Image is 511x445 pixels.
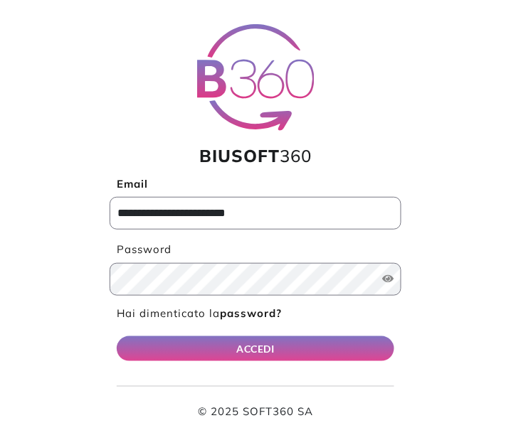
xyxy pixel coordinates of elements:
button: ACCEDI [117,336,394,361]
label: Password [110,242,401,258]
b: password? [220,306,282,320]
b: Email [117,177,148,191]
span: BIUSOFT [199,145,280,166]
p: © 2025 SOFT360 SA [117,404,394,421]
a: Hai dimenticato lapassword? [117,306,282,320]
h1: 360 [110,146,401,166]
